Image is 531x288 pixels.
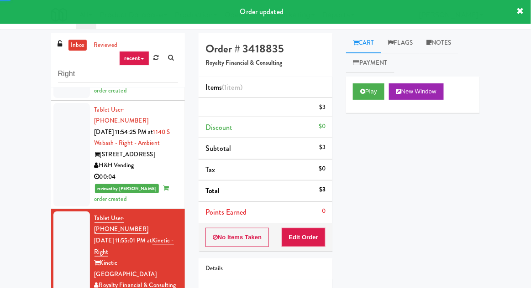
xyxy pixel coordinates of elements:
div: Kinetic [GEOGRAPHIC_DATA] [95,257,178,280]
button: Play [353,83,384,100]
div: Details [205,263,326,274]
a: Tablet User· [PHONE_NUMBER] [95,105,148,125]
div: $0 [319,163,326,175]
span: Order updated [240,6,284,17]
span: (1 ) [222,82,242,93]
div: H&H Vending [95,160,178,171]
a: Tablet User· [PHONE_NUMBER] [95,214,148,234]
span: Subtotal [205,143,231,154]
div: 0 [322,206,326,217]
span: Total [205,185,220,196]
a: recent [119,51,149,66]
div: $3 [319,102,326,113]
div: 00:04 [95,171,178,183]
a: Notes [420,33,458,53]
div: [STREET_ADDRESS] [95,149,178,160]
span: Points Earned [205,207,247,217]
h4: Order # 3418835 [205,43,326,55]
a: reviewed [91,40,120,51]
a: Flags [381,33,420,53]
input: Search vision orders [58,66,178,82]
a: Cart [346,33,381,53]
div: $3 [319,184,326,195]
span: [DATE] 11:55:01 PM at [95,236,152,245]
ng-pluralize: item [227,82,240,93]
div: $0 [319,121,326,132]
h5: Royalty Financial & Consulting [205,60,326,67]
span: Tax [205,165,215,175]
a: Kinetic - Right [95,236,174,257]
a: Payment [346,53,394,73]
li: Tablet User· [PHONE_NUMBER][DATE] 11:54:25 PM at1140 S Wabash - Right - Ambient[STREET_ADDRESS]H&... [51,101,185,209]
span: Items [205,82,242,93]
button: New Window [389,83,444,100]
span: [DATE] 11:54:25 PM at [95,128,153,136]
button: No Items Taken [205,228,269,247]
a: inbox [68,40,87,51]
div: $3 [319,142,326,153]
span: Discount [205,122,233,133]
span: reviewed by [PERSON_NAME] [95,184,159,193]
span: order created [95,75,169,95]
button: Edit Order [282,228,326,247]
